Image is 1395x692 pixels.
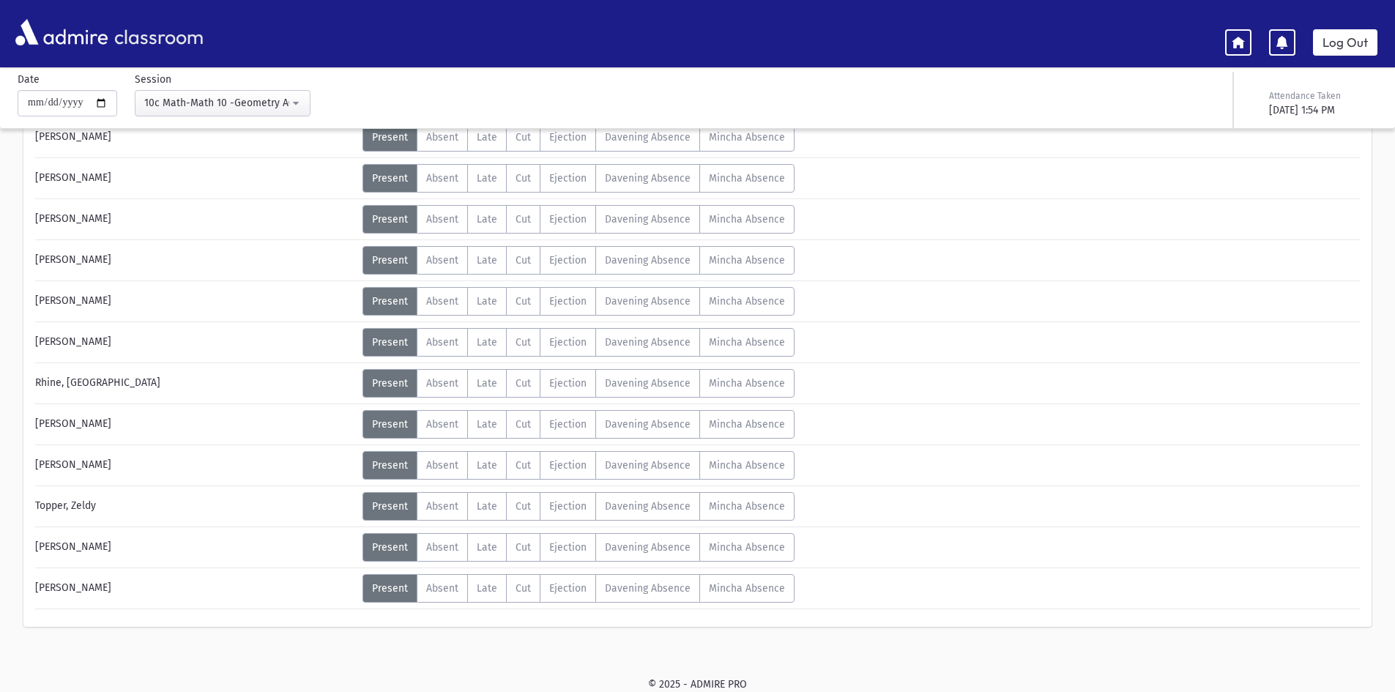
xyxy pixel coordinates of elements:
[516,172,531,185] span: Cut
[111,13,204,52] span: classroom
[23,677,1372,692] div: © 2025 - ADMIRE PRO
[549,418,587,431] span: Ejection
[477,336,497,349] span: Late
[516,254,531,267] span: Cut
[709,500,785,513] span: Mincha Absence
[426,254,458,267] span: Absent
[605,336,691,349] span: Davening Absence
[549,541,587,554] span: Ejection
[605,254,691,267] span: Davening Absence
[477,213,497,226] span: Late
[28,369,362,398] div: Rhine, [GEOGRAPHIC_DATA]
[477,295,497,308] span: Late
[426,131,458,144] span: Absent
[549,213,587,226] span: Ejection
[362,246,795,275] div: AttTypes
[426,582,458,595] span: Absent
[605,295,691,308] span: Davening Absence
[362,287,795,316] div: AttTypes
[516,377,531,390] span: Cut
[709,172,785,185] span: Mincha Absence
[362,451,795,480] div: AttTypes
[362,492,795,521] div: AttTypes
[1269,103,1374,118] div: [DATE] 1:54 PM
[709,459,785,472] span: Mincha Absence
[549,131,587,144] span: Ejection
[1269,89,1374,103] div: Attendance Taken
[516,500,531,513] span: Cut
[477,541,497,554] span: Late
[516,131,531,144] span: Cut
[549,377,587,390] span: Ejection
[516,295,531,308] span: Cut
[709,295,785,308] span: Mincha Absence
[709,254,785,267] span: Mincha Absence
[426,213,458,226] span: Absent
[605,500,691,513] span: Davening Absence
[709,336,785,349] span: Mincha Absence
[28,287,362,316] div: [PERSON_NAME]
[144,95,289,111] div: 10c Math-Math 10 -Geometry A(12:49PM-1:31PM)
[709,418,785,431] span: Mincha Absence
[605,459,691,472] span: Davening Absence
[549,336,587,349] span: Ejection
[477,459,497,472] span: Late
[372,254,408,267] span: Present
[28,205,362,234] div: [PERSON_NAME]
[709,582,785,595] span: Mincha Absence
[1313,29,1377,56] a: Log Out
[28,533,362,562] div: [PERSON_NAME]
[477,500,497,513] span: Late
[477,131,497,144] span: Late
[477,418,497,431] span: Late
[362,164,795,193] div: AttTypes
[372,336,408,349] span: Present
[18,72,40,87] label: Date
[426,295,458,308] span: Absent
[516,213,531,226] span: Cut
[28,410,362,439] div: [PERSON_NAME]
[516,336,531,349] span: Cut
[549,254,587,267] span: Ejection
[372,582,408,595] span: Present
[28,451,362,480] div: [PERSON_NAME]
[516,418,531,431] span: Cut
[426,418,458,431] span: Absent
[516,541,531,554] span: Cut
[605,418,691,431] span: Davening Absence
[709,213,785,226] span: Mincha Absence
[362,574,795,603] div: AttTypes
[372,295,408,308] span: Present
[12,15,111,49] img: AdmirePro
[28,574,362,603] div: [PERSON_NAME]
[477,377,497,390] span: Late
[516,582,531,595] span: Cut
[28,492,362,521] div: Topper, Zeldy
[372,500,408,513] span: Present
[477,172,497,185] span: Late
[362,123,795,152] div: AttTypes
[372,213,408,226] span: Present
[426,459,458,472] span: Absent
[605,131,691,144] span: Davening Absence
[372,377,408,390] span: Present
[362,533,795,562] div: AttTypes
[426,336,458,349] span: Absent
[477,582,497,595] span: Late
[709,541,785,554] span: Mincha Absence
[426,377,458,390] span: Absent
[709,131,785,144] span: Mincha Absence
[549,172,587,185] span: Ejection
[549,500,587,513] span: Ejection
[362,328,795,357] div: AttTypes
[516,459,531,472] span: Cut
[28,164,362,193] div: [PERSON_NAME]
[28,328,362,357] div: [PERSON_NAME]
[135,72,171,87] label: Session
[28,123,362,152] div: [PERSON_NAME]
[135,90,310,116] button: 10c Math-Math 10 -Geometry A(12:49PM-1:31PM)
[549,459,587,472] span: Ejection
[549,582,587,595] span: Ejection
[28,246,362,275] div: [PERSON_NAME]
[477,254,497,267] span: Late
